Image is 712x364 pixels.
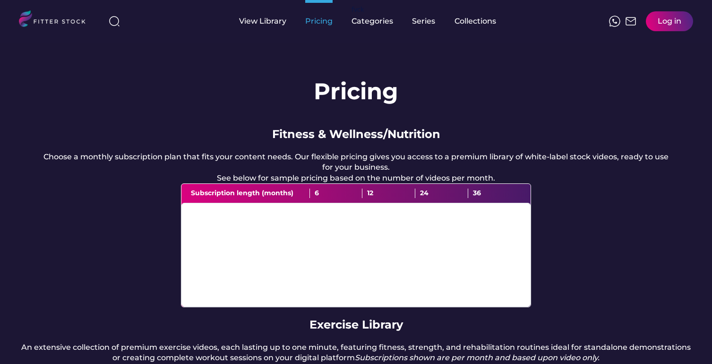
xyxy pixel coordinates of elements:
[19,10,94,30] img: LOGO.svg
[272,126,440,142] div: Fitness & Wellness/Nutrition
[239,16,286,26] div: View Library
[355,353,600,362] em: Subscriptions shown are per month and based upon video only.
[38,152,674,183] div: Choose a monthly subscription plan that fits your content needs. Our flexible pricing gives you a...
[412,16,436,26] div: Series
[658,16,681,26] div: Log in
[468,189,521,198] div: 36
[352,16,393,26] div: Categories
[305,16,333,26] div: Pricing
[609,16,620,27] img: meteor-icons_whatsapp%20%281%29.svg
[352,5,364,14] div: fvck
[415,189,468,198] div: 24
[19,342,693,364] div: An extensive collection of premium exercise videos, each lasting up to one minute, featuring fitn...
[362,189,415,198] div: 12
[191,189,310,198] div: Subscription length (months)
[314,76,398,107] h1: Pricing
[625,16,636,27] img: Frame%2051.svg
[109,16,120,27] img: search-normal%203.svg
[310,189,363,198] div: 6
[455,16,496,26] div: Collections
[309,317,403,333] div: Exercise Library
